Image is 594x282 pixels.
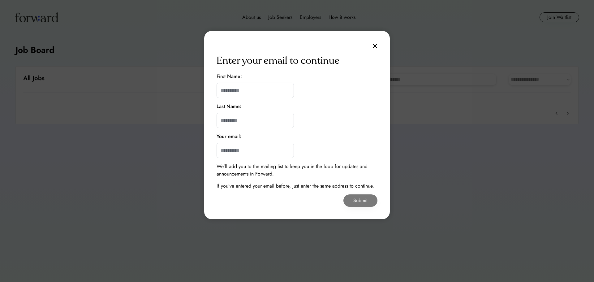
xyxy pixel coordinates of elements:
div: Enter your email to continue [217,53,339,68]
button: Submit [343,194,377,207]
div: Last Name: [217,103,241,110]
div: We’ll add you to the mailing list to keep you in the loop for updates and announcements in Forward. [217,163,377,178]
div: If you’ve entered your email before, just enter the same address to continue. [217,182,374,190]
div: Your email: [217,133,241,140]
img: close.svg [372,43,377,49]
div: First Name: [217,73,242,80]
